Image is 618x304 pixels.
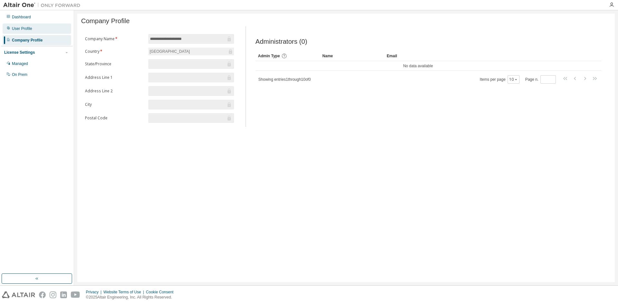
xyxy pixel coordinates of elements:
div: Dashboard [12,14,31,20]
img: altair_logo.svg [2,291,35,298]
label: Address Line 2 [85,88,145,94]
img: youtube.svg [71,291,80,298]
label: Postal Code [85,115,145,121]
span: Company Profile [81,17,130,25]
img: instagram.svg [50,291,56,298]
span: Admin Type [258,54,280,58]
span: Page n. [525,75,556,84]
div: Name [323,51,382,61]
div: Company Profile [12,38,42,43]
img: facebook.svg [39,291,46,298]
div: Website Terms of Use [103,290,146,295]
div: On Prem [12,72,27,77]
img: linkedin.svg [60,291,67,298]
label: Country [85,49,145,54]
div: Privacy [86,290,103,295]
span: Showing entries 1 through 10 of 0 [258,77,311,82]
div: License Settings [4,50,35,55]
div: [GEOGRAPHIC_DATA] [148,48,234,55]
button: 10 [509,77,518,82]
div: Managed [12,61,28,66]
label: Company Name [85,36,145,41]
label: City [85,102,145,107]
label: State/Province [85,61,145,67]
div: Email [387,51,446,61]
label: Address Line 1 [85,75,145,80]
td: No data available [256,61,581,71]
div: User Profile [12,26,32,31]
div: [GEOGRAPHIC_DATA] [149,48,191,55]
span: Items per page [480,75,520,84]
img: Altair One [3,2,84,8]
p: © 2025 Altair Engineering, Inc. All Rights Reserved. [86,295,177,300]
span: Administrators (0) [256,38,307,45]
div: Cookie Consent [146,290,177,295]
